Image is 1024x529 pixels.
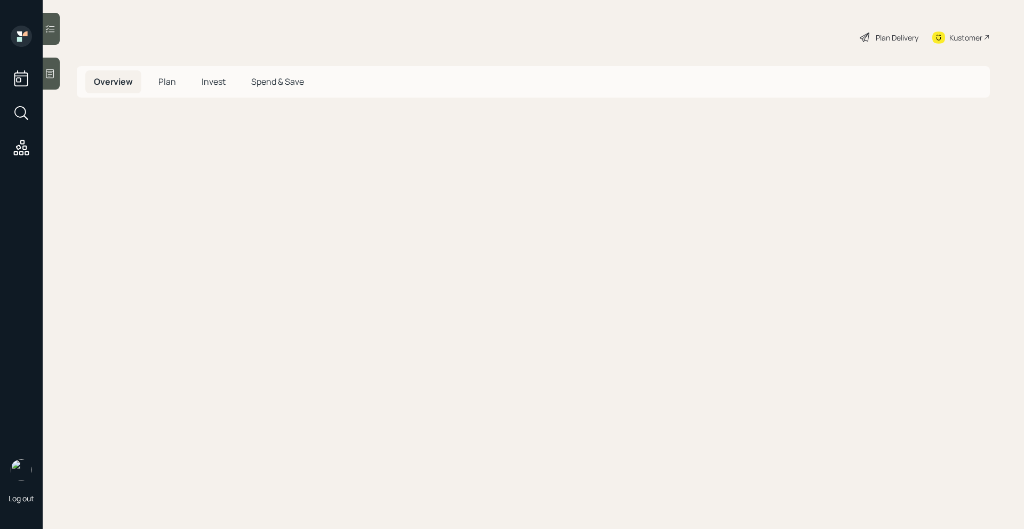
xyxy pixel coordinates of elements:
[876,32,918,43] div: Plan Delivery
[11,459,32,480] img: retirable_logo.png
[251,76,304,87] span: Spend & Save
[158,76,176,87] span: Plan
[202,76,226,87] span: Invest
[9,493,34,503] div: Log out
[949,32,982,43] div: Kustomer
[94,76,133,87] span: Overview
